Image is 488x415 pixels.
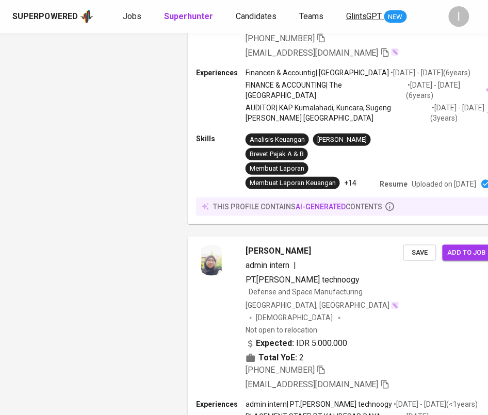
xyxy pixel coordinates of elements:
span: GlintsGPT [346,11,382,21]
div: Superpowered [12,11,78,23]
span: [EMAIL_ADDRESS][DOMAIN_NAME] [246,48,379,58]
p: Experiences [196,400,246,410]
button: Save [403,245,436,261]
div: [GEOGRAPHIC_DATA], [GEOGRAPHIC_DATA] [246,301,399,311]
b: Total YoE: [258,352,297,364]
div: [PERSON_NAME] [317,135,367,145]
p: • [DATE] - [DATE] ( 6 years ) [389,68,471,78]
img: magic_wand.svg [391,48,399,56]
a: Superpoweredapp logo [12,9,94,24]
p: • [DATE] - [DATE] ( <1 years ) [393,400,478,410]
span: Defense and Space Manufacturing [249,288,363,296]
p: • [DATE] - [DATE] ( 3 years ) [431,103,485,123]
span: [DEMOGRAPHIC_DATA] [256,313,334,323]
p: admin intern | PT.[PERSON_NAME] technoogy [246,400,393,410]
p: FINANCE & ACCOUNTING | The [GEOGRAPHIC_DATA] [246,80,406,101]
a: GlintsGPT NEW [346,10,407,23]
p: Resume [380,179,408,189]
img: app logo [80,9,94,24]
div: Brevet Pajak A & B [250,150,304,159]
p: AUDITOR | KAP Kumalahadi, Kuncara, Sugeng [PERSON_NAME] [GEOGRAPHIC_DATA] [246,103,431,123]
div: Membuat Laporan Keuangan [250,178,336,188]
span: [PHONE_NUMBER] [246,366,315,375]
span: PT.[PERSON_NAME] technoogy [246,275,360,285]
img: f4ec6edf7ba34dac5195fc99afc666f7.jpg [196,245,227,276]
a: Candidates [236,10,279,23]
span: AI-generated [296,203,346,211]
span: Save [409,247,431,259]
div: Analisis Keuangan [250,135,305,145]
a: Superhunter [164,10,215,23]
img: magic_wand.svg [391,302,399,310]
p: Financen & Accountig | [GEOGRAPHIC_DATA] [246,68,389,78]
p: Not open to relocation [246,325,317,336]
a: Jobs [123,10,143,23]
span: admin intern [246,260,289,270]
span: Jobs [123,11,141,21]
b: Expected: [256,338,294,350]
span: [PERSON_NAME] [246,245,311,257]
p: Experiences [196,68,246,78]
span: Add to job [448,247,486,259]
div: IDR 5.000.000 [246,338,347,350]
span: [EMAIL_ADDRESS][DOMAIN_NAME] [246,380,379,390]
p: this profile contains contents [213,202,383,212]
div: I [449,6,469,27]
div: Membuat Laporan [250,164,304,174]
span: 2 [299,352,304,364]
span: | [294,259,296,272]
a: Teams [299,10,326,23]
p: Skills [196,134,246,144]
span: [PHONE_NUMBER] [246,34,315,43]
span: Teams [299,11,323,21]
span: Candidates [236,11,276,21]
p: Uploaded on [DATE] [412,179,477,189]
p: +14 [344,178,356,188]
p: • [DATE] - [DATE] ( 6 years ) [406,80,483,101]
b: Superhunter [164,11,213,21]
span: NEW [384,12,407,22]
